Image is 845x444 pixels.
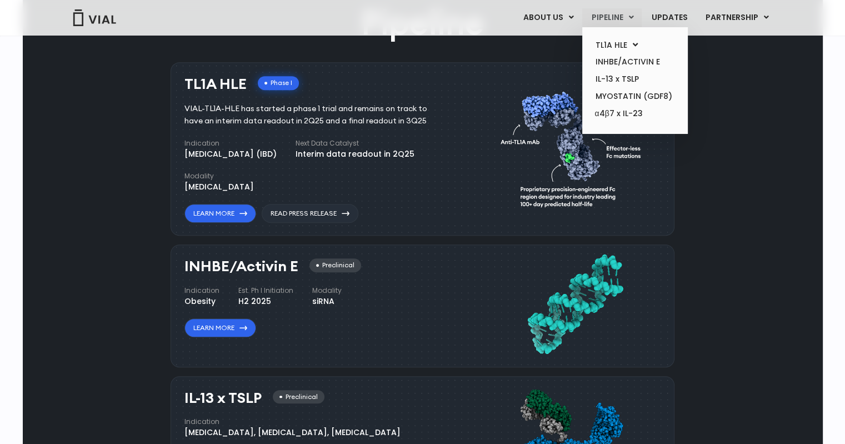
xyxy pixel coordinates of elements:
a: UPDATES [642,8,696,27]
div: [MEDICAL_DATA], [MEDICAL_DATA], [MEDICAL_DATA] [184,427,401,438]
div: Preclinical [309,258,361,272]
img: TL1A antibody diagram. [501,71,649,223]
a: PARTNERSHIPMenu Toggle [696,8,777,27]
a: ABOUT USMenu Toggle [514,8,582,27]
h4: Modality [184,171,254,181]
div: [MEDICAL_DATA] [184,181,254,193]
h4: Est. Ph I Initiation [238,286,293,296]
div: H2 2025 [238,296,293,307]
a: IL-13 x TSLP [586,71,683,88]
div: [MEDICAL_DATA] (IBD) [184,148,277,160]
h4: Modality [312,286,342,296]
a: Read Press Release [262,204,358,223]
a: α4β7 x IL-23 [586,105,683,123]
div: Preclinical [273,390,324,404]
div: VIAL-TL1A-HLE has started a phase 1 trial and remains on track to have an interim data readout in... [184,103,444,127]
h3: INHBE/Activin E [184,258,298,275]
h4: Indication [184,138,277,148]
h4: Next Data Catalyst [296,138,414,148]
a: MYOSTATIN (GDF8) [586,88,683,105]
a: INHBE/ACTIVIN E [586,53,683,71]
h3: TL1A HLE [184,76,247,92]
img: Vial Logo [72,9,117,26]
div: Interim data readout in 2Q25 [296,148,414,160]
a: Learn More [184,204,256,223]
div: Obesity [184,296,219,307]
h4: Indication [184,286,219,296]
h4: Indication [184,417,401,427]
h3: IL-13 x TSLP [184,390,262,406]
a: Learn More [184,318,256,337]
a: TL1A HLEMenu Toggle [586,37,683,54]
a: PIPELINEMenu Toggle [582,8,642,27]
div: Phase I [258,76,299,90]
div: siRNA [312,296,342,307]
